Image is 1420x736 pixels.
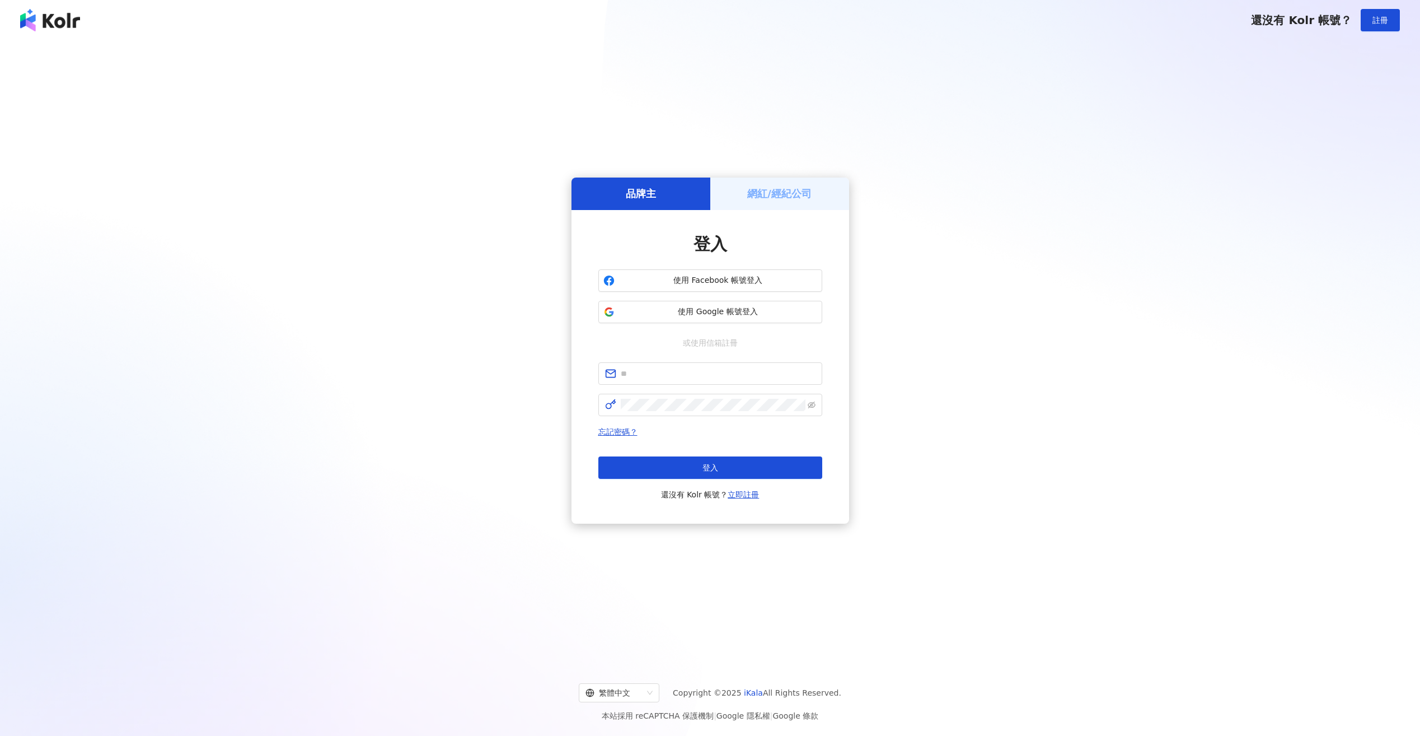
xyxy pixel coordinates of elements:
span: 註冊 [1372,16,1388,25]
span: 還沒有 Kolr 帳號？ [1251,13,1352,27]
h5: 品牌主 [626,187,656,201]
a: iKala [744,688,763,697]
button: 使用 Facebook 帳號登入 [598,269,822,292]
span: 還沒有 Kolr 帳號？ [661,488,760,501]
a: Google 隱私權 [716,711,770,720]
a: Google 條款 [772,711,818,720]
div: 繁體中文 [585,684,643,702]
span: 或使用信箱註冊 [675,337,746,349]
a: 忘記密碼？ [598,427,638,436]
span: 本站採用 reCAPTCHA 保護機制 [602,709,818,723]
span: | [714,711,716,720]
a: 立即註冊 [728,490,759,499]
h5: 網紅/經紀公司 [747,187,812,201]
span: eye-invisible [808,401,816,409]
button: 登入 [598,456,822,479]
span: 登入 [702,463,718,472]
span: 登入 [693,234,727,254]
span: 使用 Facebook 帳號登入 [619,275,817,286]
span: Copyright © 2025 All Rights Reserved. [673,686,841,700]
button: 使用 Google 帳號登入 [598,301,822,323]
span: | [770,711,773,720]
img: logo [20,9,80,31]
span: 使用 Google 帳號登入 [619,306,817,318]
button: 註冊 [1361,9,1400,31]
